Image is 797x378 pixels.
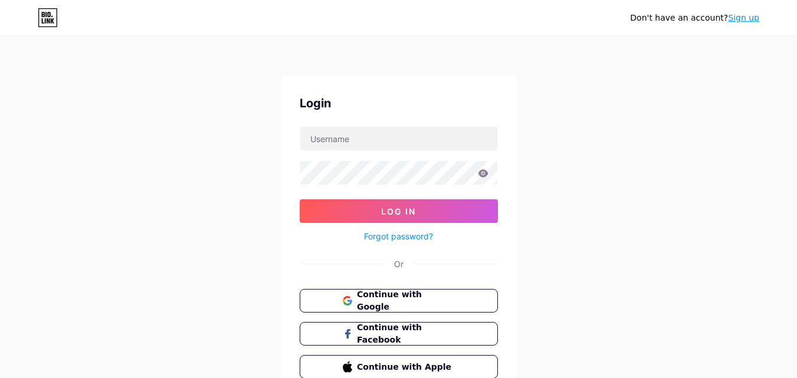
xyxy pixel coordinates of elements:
[381,206,416,216] span: Log In
[357,321,454,346] span: Continue with Facebook
[300,322,498,346] button: Continue with Facebook
[357,288,454,313] span: Continue with Google
[728,13,759,22] a: Sign up
[394,258,404,270] div: Or
[364,230,433,242] a: Forgot password?
[630,12,759,24] div: Don't have an account?
[357,361,454,373] span: Continue with Apple
[300,199,498,223] button: Log In
[300,289,498,313] button: Continue with Google
[300,94,498,112] div: Login
[300,127,497,150] input: Username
